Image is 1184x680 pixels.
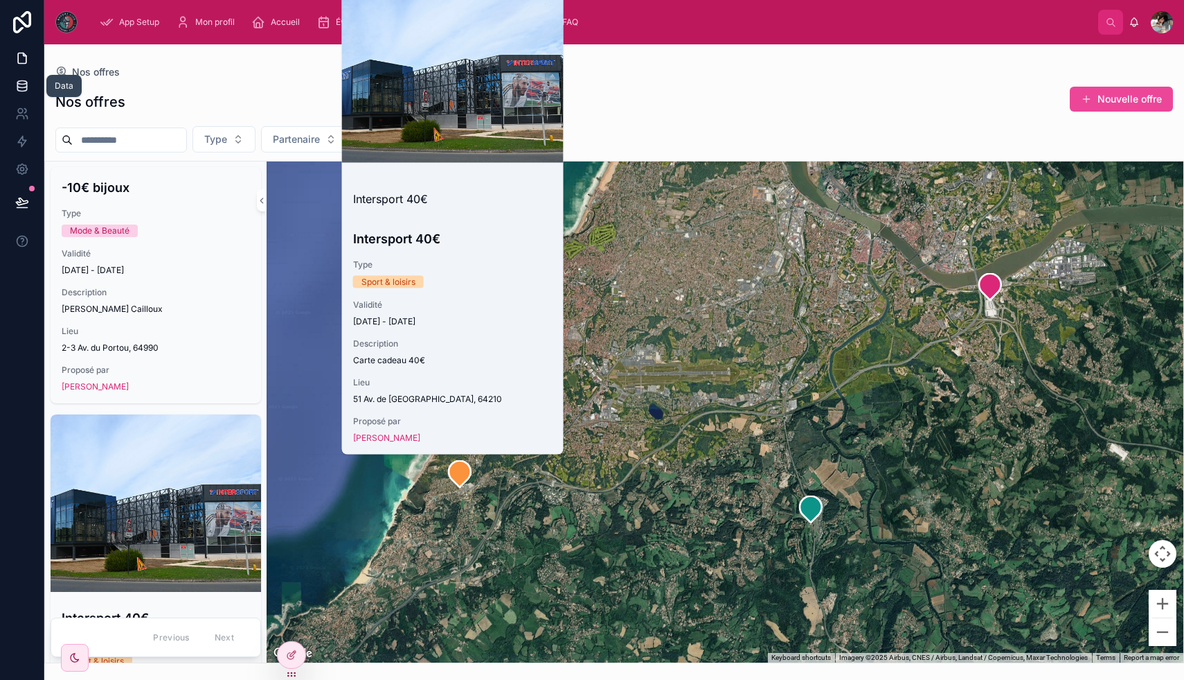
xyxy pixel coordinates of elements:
[353,259,553,270] span: Type
[270,645,316,663] img: Google
[62,287,250,298] span: Description
[62,304,250,315] span: [PERSON_NAME] Cailloux
[192,126,255,152] button: Select Button
[195,17,235,28] span: Mon profil
[62,326,250,337] span: Lieu
[62,265,250,276] span: [DATE] - [DATE]
[361,276,415,288] div: Sport & loisirs
[562,17,578,28] span: FAQ
[62,208,250,219] span: Type
[353,338,553,349] span: Description
[62,609,250,627] h4: Intersport 40€
[312,10,394,35] a: Événements
[89,7,1098,37] div: scrollable content
[539,10,588,35] a: FAQ
[353,416,553,427] span: Proposé par
[55,80,73,91] div: Data
[353,394,553,405] span: 51 Av. de [GEOGRAPHIC_DATA], 64210
[55,65,120,79] a: Nos offres
[270,645,316,663] a: Open this area in Google Maps (opens a new window)
[353,299,553,311] span: Validité
[1070,87,1173,112] button: Nouvelle offre
[51,167,261,403] a: -10€ bijouxTypeMode & BeautéValidité[DATE] - [DATE]Description[PERSON_NAME] CaillouxLieu2-3 Av. d...
[839,654,1088,661] span: Imagery ©2025 Airbus, CNES / Airbus, Landsat / Copernicus, Maxar Technologies
[62,178,250,197] h4: -10€ bijoux
[1096,654,1115,661] a: Terms (opens in new tab)
[353,355,553,366] span: Carte cadeau 40€
[70,655,124,668] div: Sport & loisirs
[353,316,553,327] span: [DATE] - [DATE]
[353,191,553,207] h2: Intersport 40€
[353,433,420,444] a: [PERSON_NAME]
[353,229,553,248] h4: Intersport 40€
[336,17,384,28] span: Événements
[119,17,159,28] span: App Setup
[62,342,250,354] span: 2-3 Av. du Portou, 64990
[1149,618,1176,646] button: Zoom out
[51,415,261,592] div: Intersport-Bayonne.jpg
[271,17,300,28] span: Accueil
[247,10,310,35] a: Accueil
[204,132,227,146] span: Type
[1149,590,1176,618] button: Zoom in
[62,381,129,392] a: [PERSON_NAME]
[72,65,120,79] span: Nos offres
[353,377,553,388] span: Lieu
[62,248,250,259] span: Validité
[96,10,169,35] a: App Setup
[55,92,125,112] h1: Nos offres
[771,653,831,663] button: Keyboard shortcuts
[70,225,129,237] div: Mode & Beauté
[55,11,78,33] img: App logo
[273,132,320,146] span: Partenaire
[1149,540,1176,568] button: Map camera controls
[261,126,348,152] button: Select Button
[1124,654,1179,661] a: Report a map error
[62,365,250,376] span: Proposé par
[172,10,244,35] a: Mon profil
